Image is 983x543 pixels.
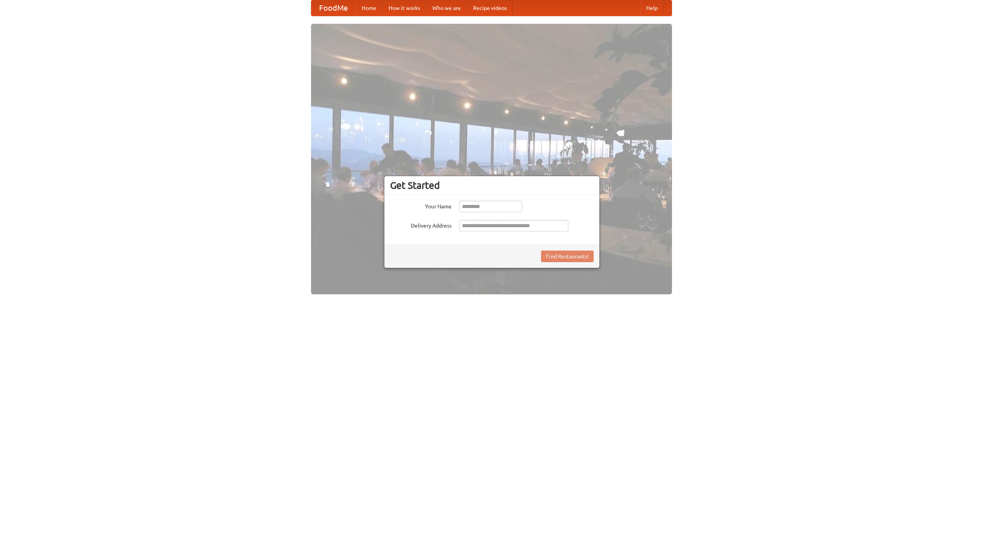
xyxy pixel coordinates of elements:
a: How it works [382,0,426,16]
a: Help [640,0,664,16]
a: FoodMe [311,0,356,16]
a: Recipe videos [467,0,513,16]
h3: Get Started [390,180,594,191]
button: Find Restaurants! [541,251,594,262]
label: Your Name [390,201,452,210]
a: Home [356,0,382,16]
label: Delivery Address [390,220,452,229]
a: Who we are [426,0,467,16]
